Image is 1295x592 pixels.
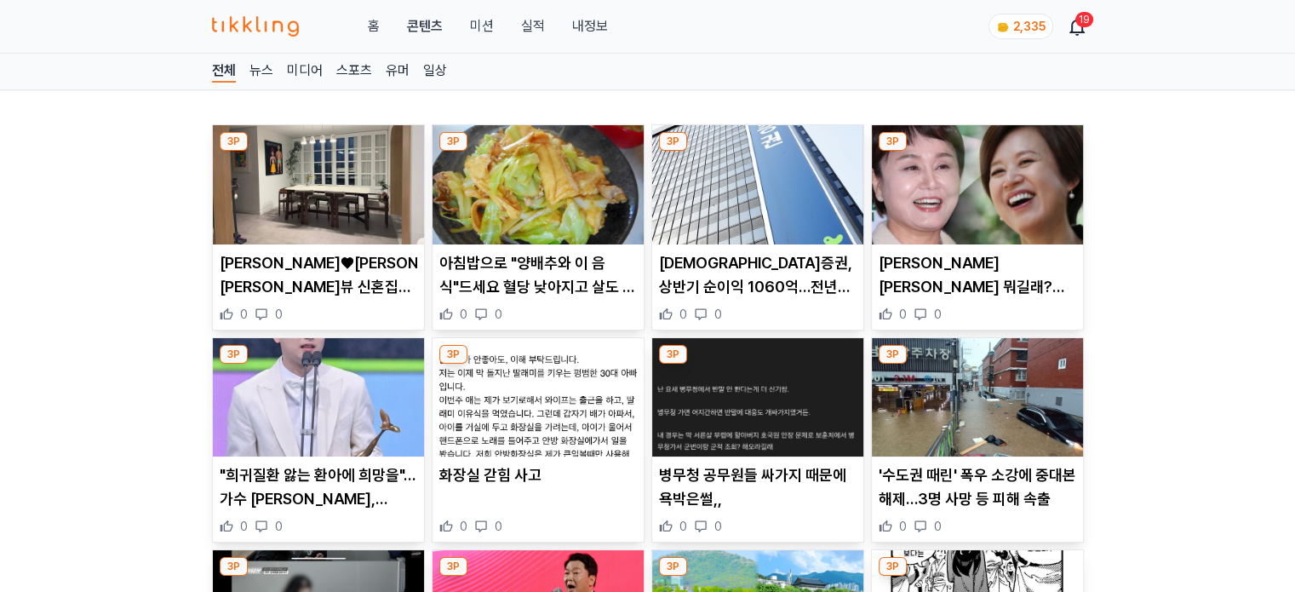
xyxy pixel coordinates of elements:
[240,518,248,535] span: 0
[659,557,687,576] div: 3P
[212,60,236,83] a: 전체
[212,124,425,330] div: 3P 김준호♥김지민, 한강뷰 신혼집에 하정우 작품 걸었다 [PERSON_NAME]♥[PERSON_NAME], [PERSON_NAME]뷰 신혼집에 [PERSON_NAME] 작품...
[659,251,857,299] p: [DEMOGRAPHIC_DATA]증권, 상반기 순이익 1060억…전년比 55.6% 증가
[879,463,1076,511] p: '수도권 때린' 폭우 소강에 중대본 해제…3명 사망 등 피해 속출
[432,124,645,330] div: 3P 아침밥으로 "양배추와 이 음식"드세요 혈당 낮아지고 살도 빠집니다. 아침밥으로 "양배추와 이 음식"드세요 혈당 낮아지고 살도 빠집니다. 0 0
[871,124,1084,330] div: 3P 박미선 병명 뭐길래? 이경실 "잘 견디고 있지, 허망해 말고" 의미심장 글 화제 (+투병, 건강, 암) [PERSON_NAME] [PERSON_NAME] 뭐길래? [PE...
[439,463,637,487] p: 화장실 갇힘 사고
[220,345,248,364] div: 3P
[460,306,467,323] span: 0
[495,306,502,323] span: 0
[520,16,544,37] a: 실적
[220,251,417,299] p: [PERSON_NAME]♥[PERSON_NAME], [PERSON_NAME]뷰 신혼집에 [PERSON_NAME] 작품 걸었다
[212,337,425,543] div: 3P "희귀질환 앓는 환아에 희망을"…가수 이찬원, 상금 기부 "희귀질환 앓는 환아에 희망을"…가수 [PERSON_NAME], [PERSON_NAME] 기부 0 0
[220,557,248,576] div: 3P
[679,518,687,535] span: 0
[714,518,722,535] span: 0
[275,306,283,323] span: 0
[213,338,424,457] img: "희귀질환 앓는 환아에 희망을"…가수 이찬원, 상금 기부
[336,60,372,83] a: 스포츠
[433,125,644,244] img: 아침밥으로 "양배추와 이 음식"드세요 혈당 낮아지고 살도 빠집니다.
[652,125,863,244] img: 교보증권, 상반기 순이익 1060억…전년比 55.6% 증가
[871,337,1084,543] div: 3P '수도권 때린' 폭우 소강에 중대본 해제…3명 사망 등 피해 속출 '수도권 때린' 폭우 소강에 중대본 해제…3명 사망 등 피해 속출 0 0
[287,60,323,83] a: 미디어
[934,306,942,323] span: 0
[367,16,379,37] a: 홈
[1070,16,1084,37] a: 19
[872,125,1083,244] img: 박미선 병명 뭐길래? 이경실 "잘 견디고 있지, 허망해 말고" 의미심장 글 화제 (+투병, 건강, 암)
[988,14,1050,39] a: coin 2,335
[439,345,467,364] div: 3P
[439,132,467,151] div: 3P
[220,463,417,511] p: "희귀질환 앓는 환아에 희망을"…가수 [PERSON_NAME], [PERSON_NAME] 기부
[571,16,607,37] a: 내정보
[659,132,687,151] div: 3P
[659,345,687,364] div: 3P
[879,132,907,151] div: 3P
[469,16,493,37] button: 미션
[439,251,637,299] p: 아침밥으로 "양배추와 이 음식"드세요 혈당 낮아지고 살도 빠집니다.
[220,132,248,151] div: 3P
[423,60,447,83] a: 일상
[432,337,645,543] div: 3P 화장실 갇힘 사고 화장실 갇힘 사고 0 0
[213,125,424,244] img: 김준호♥김지민, 한강뷰 신혼집에 하정우 작품 걸었다
[872,338,1083,457] img: '수도권 때린' 폭우 소강에 중대본 해제…3명 사망 등 피해 속출
[714,306,722,323] span: 0
[275,518,283,535] span: 0
[249,60,273,83] a: 뉴스
[879,557,907,576] div: 3P
[899,306,907,323] span: 0
[879,345,907,364] div: 3P
[212,16,300,37] img: 티끌링
[934,518,942,535] span: 0
[899,518,907,535] span: 0
[495,518,502,535] span: 0
[460,518,467,535] span: 0
[996,20,1010,34] img: coin
[1075,12,1093,27] div: 19
[433,338,644,457] img: 화장실 갇힘 사고
[439,557,467,576] div: 3P
[406,16,442,37] a: 콘텐츠
[651,337,864,543] div: 3P 병무청 공무원들 싸가지 때문에 욕박은썰,, 병무청 공무원들 싸가지 때문에 욕박은썰,, 0 0
[652,338,863,457] img: 병무청 공무원들 싸가지 때문에 욕박은썰,,
[651,124,864,330] div: 3P 교보증권, 상반기 순이익 1060억…전년比 55.6% 증가 [DEMOGRAPHIC_DATA]증권, 상반기 순이익 1060억…전년比 55.6% 증가 0 0
[679,306,687,323] span: 0
[386,60,410,83] a: 유머
[240,306,248,323] span: 0
[1013,20,1046,33] span: 2,335
[879,251,1076,299] p: [PERSON_NAME] [PERSON_NAME] 뭐길래? [PERSON_NAME] "잘 견디고 있지, 허망해 말고" 의미심장 글 화제 (+투병, 건강, 암)
[659,463,857,511] p: 병무청 공무원들 싸가지 때문에 욕박은썰,,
